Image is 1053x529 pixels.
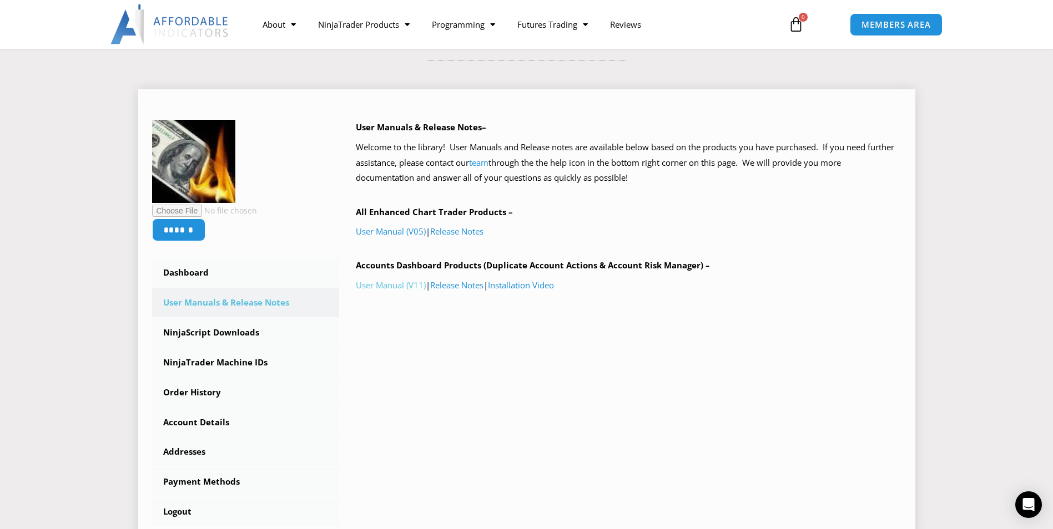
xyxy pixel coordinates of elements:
p: Welcome to the library! User Manuals and Release notes are available below based on the products ... [356,140,901,186]
a: Dashboard [152,258,340,287]
nav: Menu [251,12,775,37]
nav: Account pages [152,258,340,526]
b: All Enhanced Chart Trader Products – [356,206,513,217]
a: User Manual (V11) [356,279,426,291]
a: Payment Methods [152,467,340,496]
a: Release Notes [430,279,483,291]
a: About [251,12,307,37]
a: Release Notes [430,226,483,237]
a: Logout [152,497,340,526]
div: Open Intercom Messenger [1015,491,1042,518]
a: team [469,157,488,168]
b: Accounts Dashboard Products (Duplicate Account Actions & Account Risk Manager) – [356,260,710,271]
a: Programming [421,12,506,37]
a: NinjaTrader Products [307,12,421,37]
p: | [356,224,901,240]
a: Futures Trading [506,12,599,37]
img: LogoAI | Affordable Indicators – NinjaTrader [110,4,230,44]
img: d76a61ef1925fd47bb72f895328fd1772573af5d8752b41b6116ea2f75715133 [152,120,235,203]
a: Account Details [152,408,340,437]
p: | | [356,278,901,293]
a: 0 [772,8,820,40]
a: MEMBERS AREA [850,13,943,36]
a: Addresses [152,438,340,466]
a: NinjaTrader Machine IDs [152,348,340,377]
a: User Manuals & Release Notes [152,288,340,317]
b: User Manuals & Release Notes– [356,121,486,133]
span: MEMBERS AREA [861,21,931,29]
span: 0 [799,13,808,22]
a: Reviews [599,12,652,37]
a: User Manual (V05) [356,226,426,237]
a: Order History [152,378,340,407]
a: NinjaScript Downloads [152,318,340,347]
a: Installation Video [488,279,554,291]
